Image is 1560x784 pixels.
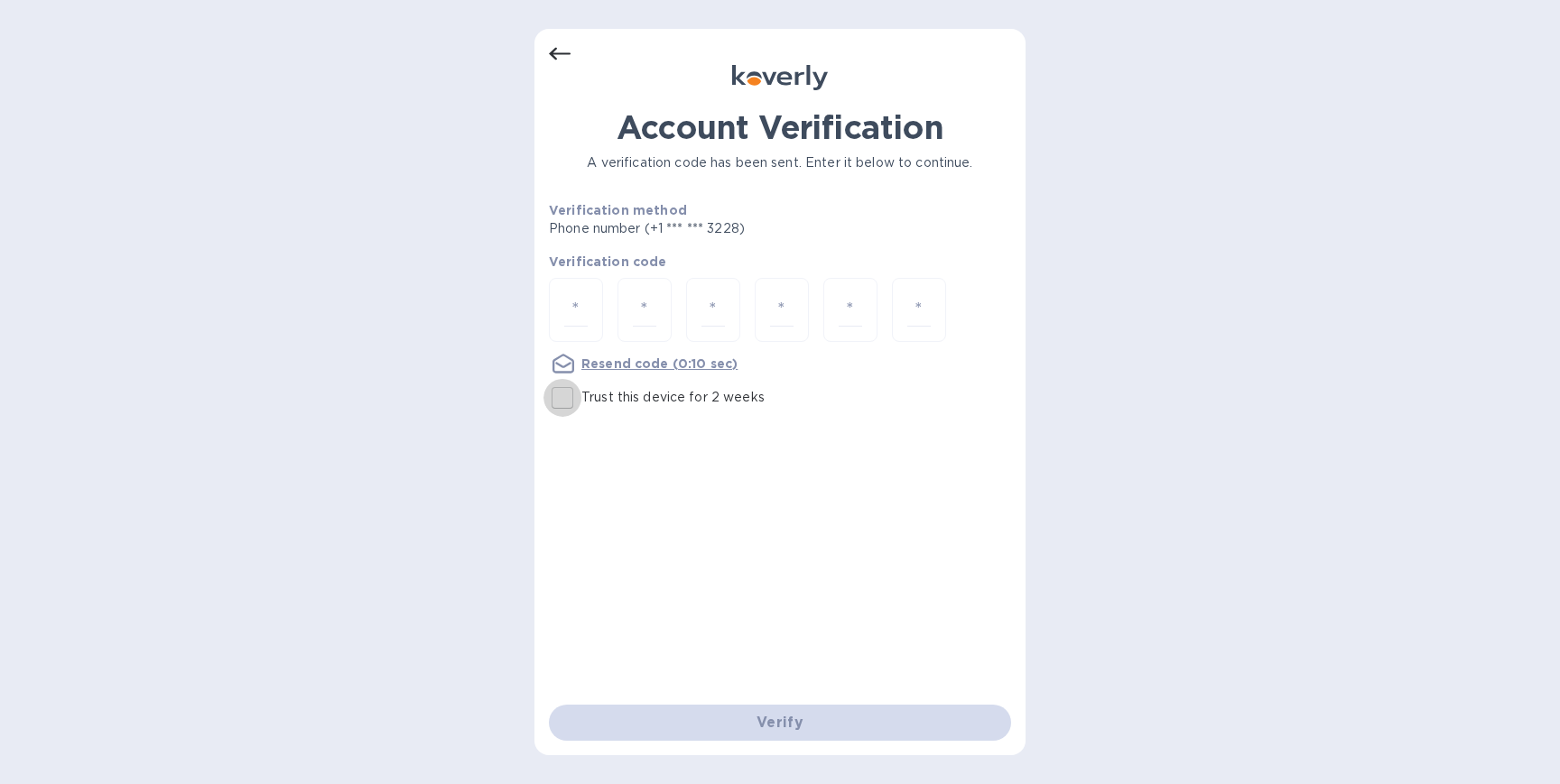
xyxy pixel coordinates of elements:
[549,219,883,238] p: Phone number (+1 *** *** 3228)
[549,203,687,217] b: Verification method
[549,253,1011,271] p: Verification code
[549,153,1011,172] p: A verification code has been sent. Enter it below to continue.
[581,388,765,407] p: Trust this device for 2 weeks
[549,108,1011,146] h1: Account Verification
[581,356,738,371] u: Resend code (0:10 sec)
